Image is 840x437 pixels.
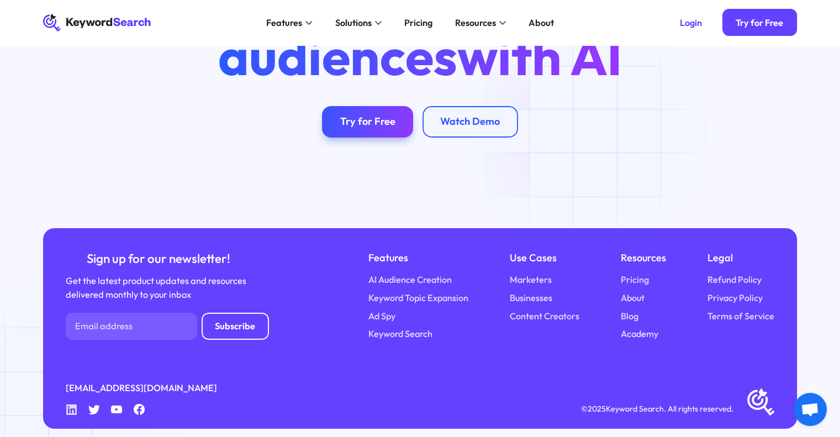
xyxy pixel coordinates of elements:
a: Academy [621,327,658,341]
div: Legal [707,250,774,266]
a: Pricing [621,273,649,287]
a: About [621,291,644,305]
a: Content Creators [510,309,579,323]
a: Marketers [510,273,552,287]
div: Get the latest product updates and resources delivered monthly to your inbox [66,274,251,301]
div: Try for Free [736,17,783,28]
a: Try for Free [322,106,413,138]
a: About [521,14,561,32]
div: Use Cases [510,250,579,266]
a: Watch Demo [422,106,518,138]
a: Ad Spy [368,309,395,323]
a: AI Audience Creation [368,273,452,287]
div: Resources [455,16,495,30]
div: Solutions [335,16,371,30]
div: Features [266,16,302,30]
div: Watch Demo [440,115,500,128]
div: © Keyword Search. All rights reserved. [581,403,733,415]
div: Resources [621,250,666,266]
div: About [529,16,554,30]
a: Businesses [510,291,552,305]
span: with AI [457,23,622,88]
a: Login [666,9,715,36]
span: 2025 [588,404,606,414]
div: Open chat [794,393,827,426]
a: [EMAIL_ADDRESS][DOMAIN_NAME] [66,381,217,395]
div: Pricing [404,16,432,30]
a: Try for Free [722,9,797,36]
a: Keyword Search [368,327,432,341]
form: Newsletter Form [66,313,269,340]
div: Login [680,17,702,28]
input: Email address [66,313,197,340]
a: Privacy Policy [707,291,763,305]
a: Keyword Topic Expansion [368,291,468,305]
div: Sign up for our newsletter! [66,250,251,267]
a: Pricing [397,14,439,32]
a: Terms of Service [707,309,774,323]
div: Try for Free [340,115,395,128]
div: Features [368,250,468,266]
a: Refund Policy [707,273,762,287]
input: Subscribe [202,313,269,340]
a: Blog [621,309,638,323]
